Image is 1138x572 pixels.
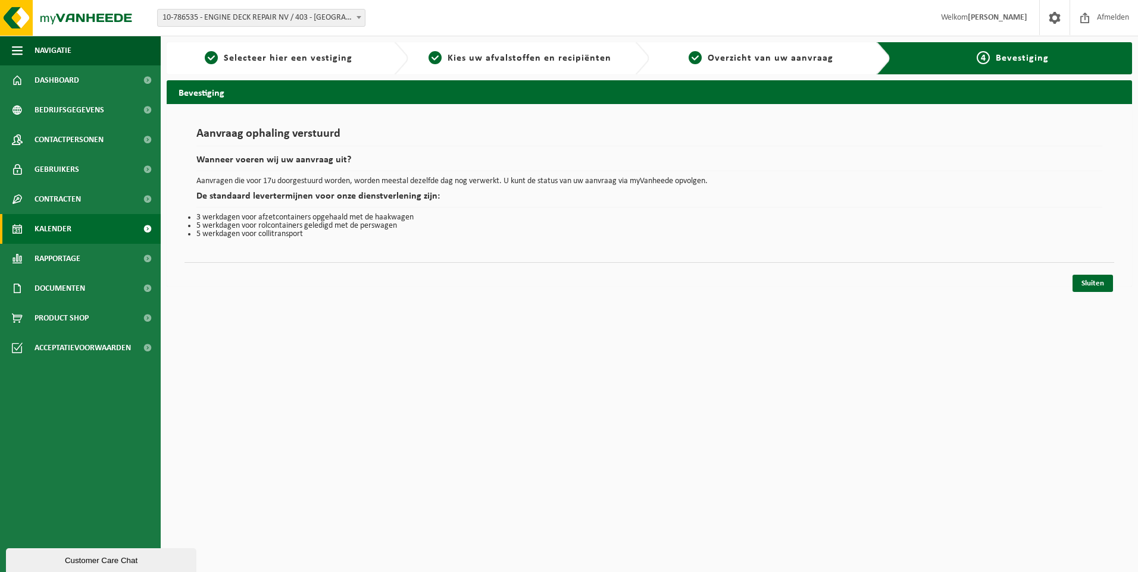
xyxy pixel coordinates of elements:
a: 1Selecteer hier een vestiging [173,51,384,65]
li: 5 werkdagen voor rolcontainers geledigd met de perswagen [196,222,1102,230]
span: Selecteer hier een vestiging [224,54,352,63]
span: Rapportage [35,244,80,274]
strong: [PERSON_NAME] [968,13,1027,22]
span: Bedrijfsgegevens [35,95,104,125]
li: 5 werkdagen voor collitransport [196,230,1102,238]
span: Acceptatievoorwaarden [35,333,131,363]
a: 3Overzicht van uw aanvraag [655,51,867,65]
span: 10-786535 - ENGINE DECK REPAIR NV / 403 - ANTWERPEN [158,10,365,26]
span: 10-786535 - ENGINE DECK REPAIR NV / 403 - ANTWERPEN [157,9,365,27]
span: Gebruikers [35,155,79,184]
h2: Wanneer voeren wij uw aanvraag uit? [196,155,1102,171]
a: Sluiten [1073,275,1113,292]
h2: Bevestiging [167,80,1132,103]
span: Kies uw afvalstoffen en recipiënten [448,54,611,63]
span: 4 [977,51,990,64]
span: Contracten [35,184,81,214]
p: Aanvragen die voor 17u doorgestuurd worden, worden meestal dezelfde dag nog verwerkt. U kunt de s... [196,177,1102,186]
span: Navigatie [35,36,71,65]
span: 3 [689,51,702,64]
span: Documenten [35,274,85,303]
span: Dashboard [35,65,79,95]
h2: De standaard levertermijnen voor onze dienstverlening zijn: [196,191,1102,208]
h1: Aanvraag ophaling verstuurd [196,128,1102,146]
span: Contactpersonen [35,125,104,155]
span: Bevestiging [996,54,1049,63]
span: Overzicht van uw aanvraag [708,54,833,63]
span: Product Shop [35,303,89,333]
a: 2Kies uw afvalstoffen en recipiënten [414,51,626,65]
span: Kalender [35,214,71,244]
span: 1 [205,51,218,64]
li: 3 werkdagen voor afzetcontainers opgehaald met de haakwagen [196,213,1102,222]
iframe: chat widget [6,546,199,572]
span: 2 [429,51,442,64]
